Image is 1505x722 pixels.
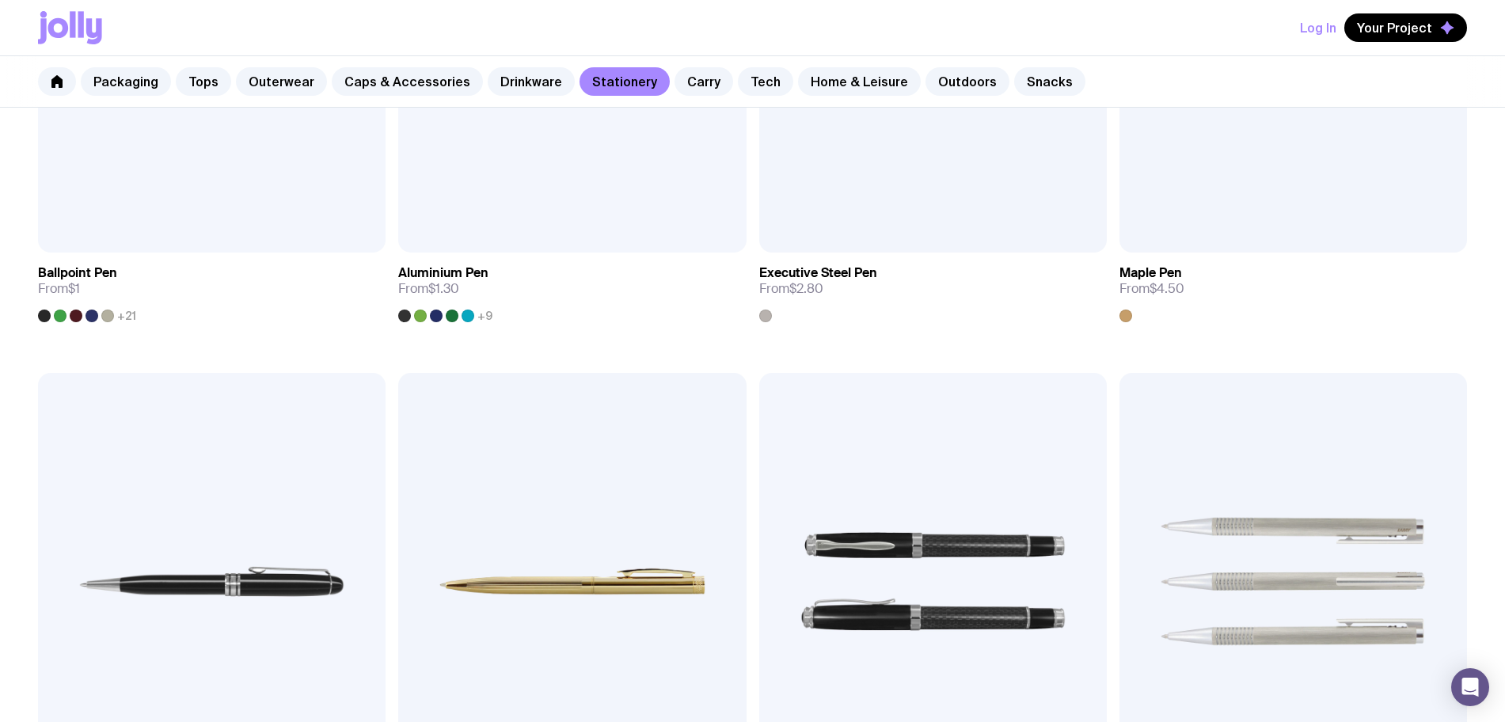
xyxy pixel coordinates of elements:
a: Home & Leisure [798,67,921,96]
a: Executive Steel PenFrom$2.80 [759,253,1107,322]
a: Carry [675,67,733,96]
a: Tech [738,67,793,96]
a: Maple PenFrom$4.50 [1119,253,1467,322]
a: Outerwear [236,67,327,96]
a: Stationery [580,67,670,96]
a: Outdoors [925,67,1009,96]
div: Open Intercom Messenger [1451,668,1489,706]
span: $4.50 [1150,280,1184,297]
h3: Aluminium Pen [398,265,488,281]
a: Packaging [81,67,171,96]
button: Log In [1300,13,1336,42]
span: +21 [117,310,136,322]
span: +9 [477,310,492,322]
a: Caps & Accessories [332,67,483,96]
span: From [398,281,459,297]
span: $2.80 [789,280,823,297]
h3: Maple Pen [1119,265,1182,281]
a: Snacks [1014,67,1085,96]
a: Ballpoint PenFrom$1+21 [38,253,386,322]
a: Aluminium PenFrom$1.30+9 [398,253,746,322]
h3: Ballpoint Pen [38,265,117,281]
span: $1.30 [428,280,459,297]
span: From [759,281,823,297]
button: Your Project [1344,13,1467,42]
a: Drinkware [488,67,575,96]
h3: Executive Steel Pen [759,265,877,281]
span: From [1119,281,1184,297]
span: From [38,281,80,297]
span: $1 [68,280,80,297]
a: Tops [176,67,231,96]
span: Your Project [1357,20,1432,36]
